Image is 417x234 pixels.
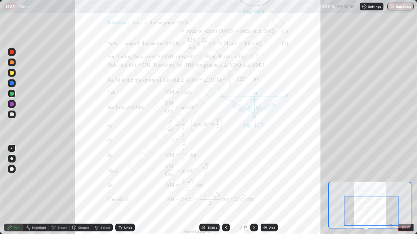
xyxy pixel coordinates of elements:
[19,4,30,9] p: Circle
[362,4,367,9] img: class-settings-icons
[32,226,46,229] div: Highlight
[6,4,15,9] p: LIVE
[387,3,414,10] button: End Class
[233,226,239,229] div: 14
[398,224,414,231] button: EXIT
[390,4,395,9] img: end-class-cross
[269,226,275,229] div: Add
[124,226,132,229] div: Undo
[14,226,20,229] div: Pen
[57,226,67,229] div: Eraser
[240,226,242,229] div: /
[100,226,110,229] div: Select
[368,5,381,8] p: Settings
[263,225,268,230] img: add-slide-button
[78,226,89,229] div: Shapes
[208,226,217,229] div: Slides
[244,225,248,230] div: 17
